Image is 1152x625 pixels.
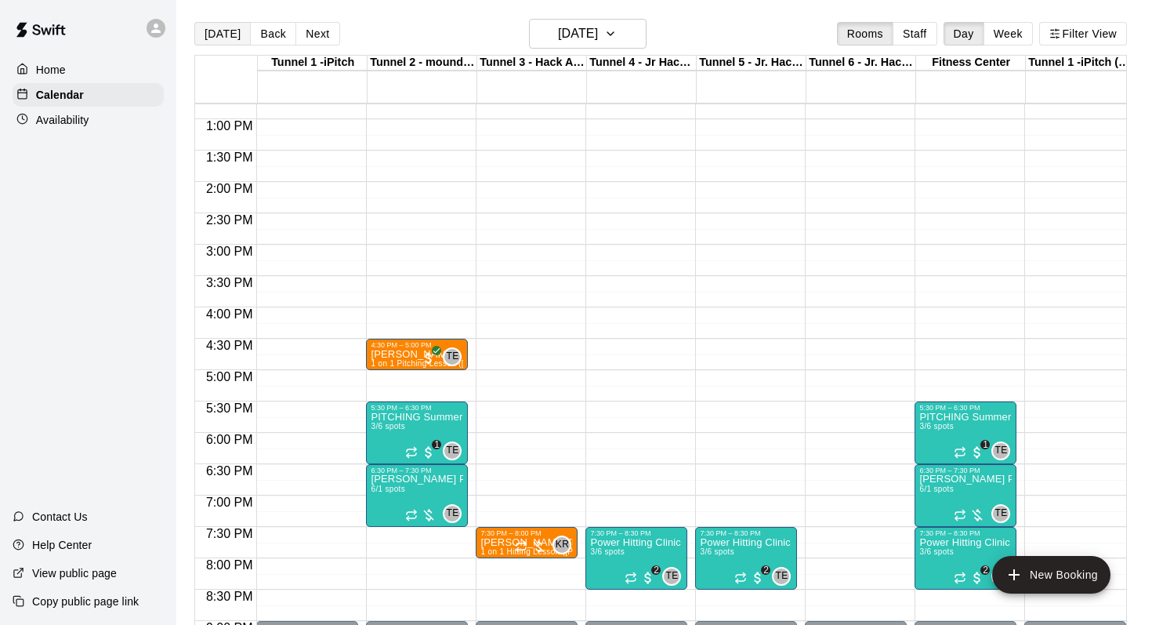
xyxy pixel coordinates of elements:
span: Recurring event [954,509,966,521]
div: 7:30 PM – 8:30 PM: Power Hitting Clinic (ages 13-17) [695,527,797,590]
p: View public page [32,565,117,581]
div: 7:30 PM – 8:30 PM [590,529,683,537]
div: Tunnel 3 - Hack Attack [477,56,587,71]
span: Recurring event [954,572,966,584]
span: All customers have paid [421,351,437,366]
div: Tunnel 4 - Jr Hack Attack [587,56,697,71]
span: TE [446,443,458,459]
span: 1 [980,440,990,449]
div: 7:30 PM – 8:30 PM: Power Hitting Clinic (ages 13-17) [915,527,1016,590]
span: TE [994,443,1007,459]
span: 1 / 3 customers have paid [969,445,985,460]
div: Tunnel 6 - Jr. Hack Attack [806,56,916,71]
button: [DATE] [529,19,647,49]
div: 6:30 PM – 7:30 PM [371,467,463,474]
div: 6:30 PM – 7:30 PM: Epstein Private Pitching Group [366,464,468,527]
button: Rooms [837,22,893,45]
div: 7:30 PM – 8:00 PM: 1 on 1 Hitting Lesson (Kevin Reeves) [476,527,578,558]
span: 4:00 PM [202,307,257,321]
span: 2:00 PM [202,182,257,195]
div: 7:30 PM – 8:30 PM [919,529,1012,537]
p: Help Center [32,537,92,553]
span: Tyler Eckberg [668,567,681,586]
span: Recurring event [954,446,966,459]
span: 7:30 PM [202,527,257,540]
div: 7:30 PM – 8:00 PM [480,529,573,537]
a: Home [13,58,164,82]
span: 2 [651,565,661,575]
div: 4:30 PM – 5:00 PM: Cade Harper [366,339,468,370]
span: 2 / 3 customers have paid [640,570,656,586]
span: TE [775,569,788,584]
span: 3:00 PM [202,245,257,258]
p: Copy public page link [32,594,139,609]
span: Tyler Eckberg [449,504,462,523]
button: Filter View [1039,22,1127,45]
span: 3/6 spots filled [919,422,954,431]
h6: [DATE] [558,23,598,45]
span: Tyler Eckberg [998,441,1010,460]
span: 1 [432,440,441,449]
span: 3/6 spots filled [919,547,954,556]
span: 2 / 3 customers have paid [750,570,766,586]
p: Calendar [36,87,84,103]
div: 5:30 PM – 6:30 PM [371,404,463,412]
span: 1 on 1 Hitting Lesson ([PERSON_NAME]) [480,547,636,556]
span: 3/6 spots filled [590,547,625,556]
span: TE [665,569,678,584]
span: 8:00 PM [202,558,257,572]
div: 7:30 PM – 8:30 PM [700,529,792,537]
p: Availability [36,112,89,128]
span: 5:30 PM [202,402,257,415]
div: Tyler Eckberg [662,567,681,586]
div: Tyler Eckberg [443,504,462,523]
span: KR [556,537,569,553]
span: 6/1 spots filled [371,485,405,493]
button: [DATE] [194,22,251,45]
div: Tyler Eckberg [991,441,1010,460]
span: Recurring event [515,540,527,553]
span: 2:30 PM [202,213,257,227]
span: Tyler Eckberg [778,567,791,586]
span: 3/6 spots filled [700,547,734,556]
span: 2 / 3 customers have paid [969,570,985,586]
span: 1:00 PM [202,119,257,133]
button: Staff [893,22,937,45]
span: 6/1 spots filled [919,485,954,493]
div: 6:30 PM – 7:30 PM [919,467,1012,474]
button: add [992,556,1110,594]
span: 3/6 spots filled [371,422,405,431]
span: TE [446,506,458,521]
button: Back [250,22,296,45]
span: 8:30 PM [202,590,257,603]
div: Tunnel 1 -iPitch [258,56,368,71]
span: 6:00 PM [202,433,257,446]
a: Calendar [13,83,164,107]
span: 1:30 PM [202,151,257,164]
div: 5:30 PM – 6:30 PM [919,404,1012,412]
div: Tunnel 2 - mounds and MOCAP [368,56,477,71]
div: Tyler Eckberg [443,441,462,460]
div: 4:30 PM – 5:00 PM [371,341,463,349]
span: 3:30 PM [202,276,257,289]
div: Tyler Eckberg [772,567,791,586]
a: Availability [13,108,164,132]
button: Day [944,22,984,45]
span: TE [446,349,458,365]
div: Tunnel 5 - Jr. Hack Attack [697,56,806,71]
div: 5:30 PM – 6:30 PM: PITCHING Summer - Fall Bridge Program [915,402,1016,464]
div: Tyler Eckberg [443,347,462,366]
div: Tunnel 1 -iPitch (guest pass) [1026,56,1136,71]
div: Tyler Eckberg [991,504,1010,523]
span: 6:30 PM [202,464,257,478]
span: 7:00 PM [202,496,257,509]
p: Home [36,62,66,78]
span: Tyler Eckberg [998,504,1010,523]
span: TE [994,506,1007,521]
span: Recurring event [405,509,418,521]
button: Week [984,22,1033,45]
span: 1 on 1 Pitching Lesson ([PERSON_NAME]) [371,359,532,368]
